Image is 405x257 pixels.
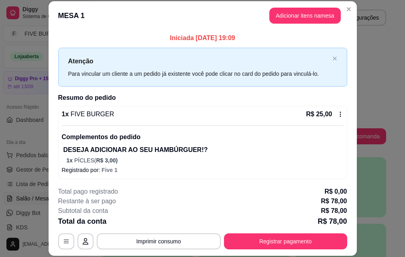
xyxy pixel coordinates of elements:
[321,206,347,216] p: R$ 78,00
[68,69,329,78] div: Para vincular um cliente a um pedido já existente você pode clicar no card do pedido para vinculá...
[67,157,74,164] span: 1 x
[324,187,347,196] p: R$ 0,00
[306,109,332,119] p: R$ 25,00
[269,8,341,24] button: Adicionar itens namesa
[63,145,344,155] p: DESEJA ADICIONAR AO SEU HAMBÚRGUER!?
[321,196,347,206] p: R$ 78,00
[332,56,337,61] button: close
[68,56,329,66] p: Atenção
[49,1,357,30] header: MESA 1
[102,167,118,173] span: Five 1
[58,187,118,196] p: Total pago registrado
[58,33,347,43] p: Iniciada [DATE] 19:09
[62,109,114,119] p: 1 x
[58,93,347,103] h2: Resumo do pedido
[58,206,108,216] p: Subtotal da conta
[69,111,114,117] span: FIVE BURGER
[62,132,344,142] p: Complementos do pedido
[317,216,347,227] p: R$ 78,00
[67,156,344,164] p: PÍCLES (
[97,233,221,249] button: Imprimir consumo
[62,166,344,174] p: Registrado por:
[58,196,116,206] p: Restante à ser pago
[342,3,355,16] button: Close
[224,233,347,249] button: Registrar pagamento
[58,216,107,227] p: Total da conta
[96,157,118,164] span: R$ 3,00 )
